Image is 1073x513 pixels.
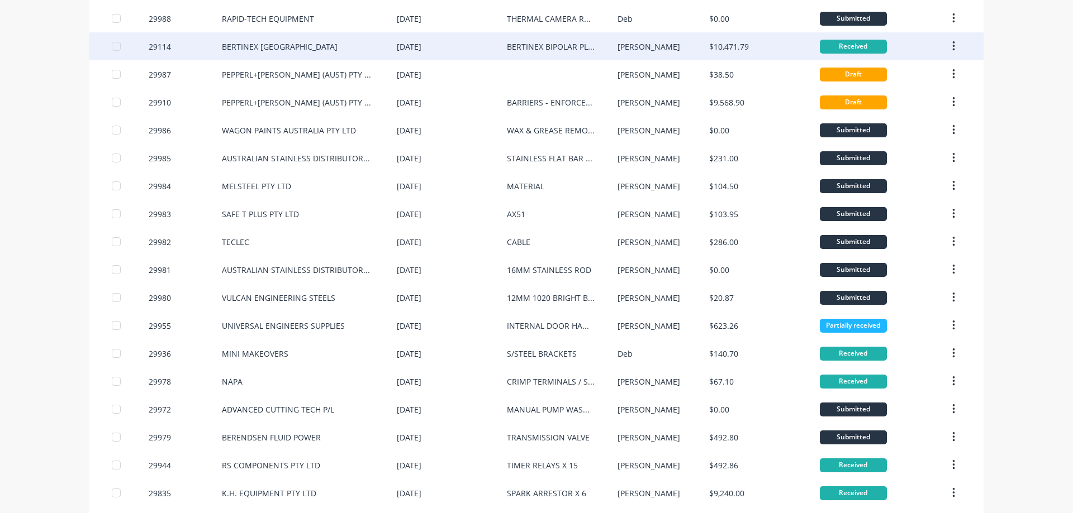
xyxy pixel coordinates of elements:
div: [DATE] [397,180,421,192]
div: AUSTRALIAN STAINLESS DISTRIBUTORS P/L [222,264,374,276]
div: 29987 [149,69,171,80]
div: Submitted [820,235,887,249]
div: [PERSON_NAME] [618,97,680,108]
div: Submitted [820,402,887,416]
div: 29955 [149,320,171,332]
div: $104.50 [709,180,738,192]
div: 29988 [149,13,171,25]
div: Partially received [820,319,887,333]
div: WAX & GREASE REMOVER [507,124,595,136]
div: 29982 [149,236,171,248]
div: $103.95 [709,208,738,220]
div: [PERSON_NAME] [618,180,680,192]
div: $0.00 [709,124,729,136]
div: $10,471.79 [709,41,749,52]
div: Received [820,375,887,389]
div: Received [820,347,887,361]
div: CRIMP TERMINALS / SPIRAL WRAP [507,376,595,387]
div: INTERNAL DOOR HANDLES LH [507,320,595,332]
div: $9,568.90 [709,97,744,108]
div: Draft [820,95,887,109]
div: STAINLESS FLAT BAR AND TUBE [507,152,595,164]
div: $623.26 [709,320,738,332]
div: CABLE [507,236,530,248]
div: Deb [618,348,633,359]
div: 29980 [149,292,171,304]
div: Submitted [820,12,887,26]
div: [DATE] [397,459,421,471]
div: 29114 [149,41,171,52]
div: TECLEC [222,236,249,248]
div: AX51 [507,208,525,220]
div: BERTINEX BIPOLAR PLUGS [507,41,595,52]
div: [DATE] [397,208,421,220]
div: [PERSON_NAME] [618,152,680,164]
div: 12MM 1020 BRIGHT BAR [507,292,595,304]
div: BARRIERS - ENFORCER CPD25 [507,97,595,108]
div: [DATE] [397,97,421,108]
div: [DATE] [397,376,421,387]
div: 29985 [149,152,171,164]
div: 29835 [149,487,171,499]
div: Received [820,40,887,54]
div: [DATE] [397,487,421,499]
div: [DATE] [397,320,421,332]
div: $231.00 [709,152,738,164]
div: [DATE] [397,432,421,443]
div: 29986 [149,124,171,136]
div: [DATE] [397,404,421,415]
div: MELSTEEL PTY LTD [222,180,291,192]
div: 16MM STAINLESS ROD [507,264,591,276]
div: 29979 [149,432,171,443]
div: $0.00 [709,404,729,415]
div: $9,240.00 [709,487,744,499]
div: [DATE] [397,13,421,25]
div: BERTINEX [GEOGRAPHIC_DATA] [222,41,338,52]
div: TRANSMISSION VALVE [507,432,590,443]
div: MATERIAL [507,180,544,192]
div: [PERSON_NAME] [618,69,680,80]
div: [PERSON_NAME] [618,292,680,304]
div: BERENDSEN FLUID POWER [222,432,321,443]
div: Received [820,486,887,500]
div: WAGON PAINTS AUSTRALIA PTY LTD [222,124,356,136]
div: TIMER RELAYS X 15 [507,459,578,471]
div: [PERSON_NAME] [618,487,680,499]
div: [DATE] [397,236,421,248]
div: [PERSON_NAME] [618,124,680,136]
div: SPARK ARRESTOR X 6 [507,487,586,499]
div: Draft [820,68,887,81]
div: PEPPERL+[PERSON_NAME] (AUST) PTY LTD [222,69,374,80]
div: [PERSON_NAME] [618,404,680,415]
div: $286.00 [709,236,738,248]
div: AUSTRALIAN STAINLESS DISTRIBUTORS P/L [222,152,374,164]
div: RAPID-TECH EQUIPMENT [222,13,314,25]
div: $38.50 [709,69,734,80]
div: $492.86 [709,459,738,471]
div: 29910 [149,97,171,108]
div: [DATE] [397,152,421,164]
div: $492.80 [709,432,738,443]
div: PEPPERL+[PERSON_NAME] (AUST) PTY LTD [222,97,374,108]
div: $140.70 [709,348,738,359]
div: 29944 [149,459,171,471]
div: [DATE] [397,292,421,304]
div: $67.10 [709,376,734,387]
div: THERMAL CAMERA REPAIR [507,13,595,25]
div: MANUAL PUMP WASHER BRACKETS X 10 [507,404,595,415]
div: [PERSON_NAME] [618,459,680,471]
div: RS COMPONENTS PTY LTD [222,459,320,471]
div: 29978 [149,376,171,387]
div: UNIVERSAL ENGINEERS SUPPLIES [222,320,345,332]
div: $0.00 [709,13,729,25]
div: S/STEEL BRACKETS [507,348,577,359]
div: [DATE] [397,69,421,80]
div: [PERSON_NAME] [618,376,680,387]
div: [PERSON_NAME] [618,236,680,248]
div: MINI MAKEOVERS [222,348,288,359]
div: ADVANCED CUTTING TECH P/L [222,404,334,415]
div: 29984 [149,180,171,192]
div: [PERSON_NAME] [618,320,680,332]
div: Submitted [820,151,887,165]
div: Submitted [820,123,887,137]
